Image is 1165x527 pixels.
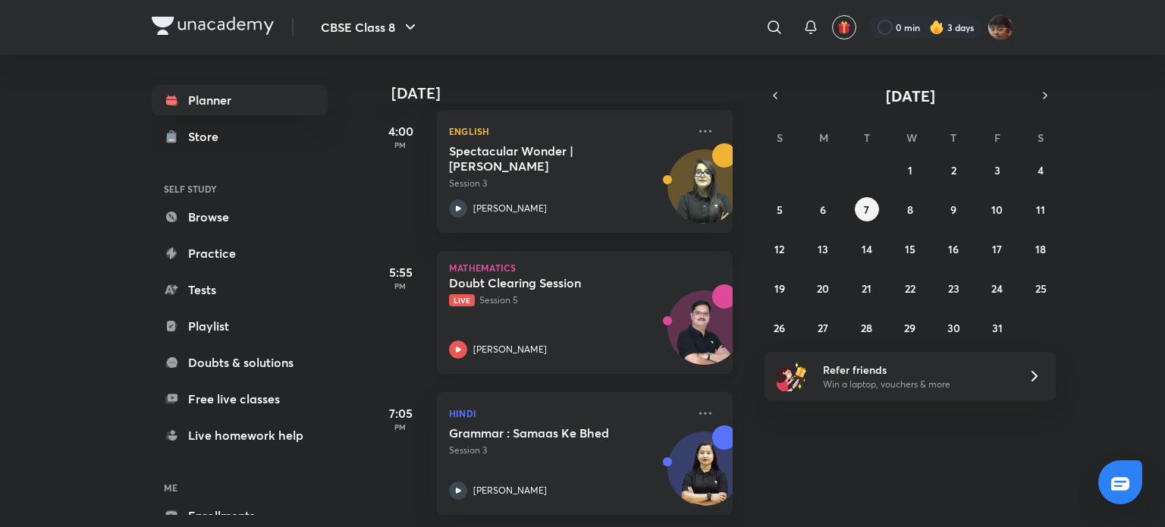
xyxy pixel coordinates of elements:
[370,263,431,281] h5: 5:55
[941,315,966,340] button: October 30, 2025
[312,12,429,42] button: CBSE Class 8
[823,362,1010,378] h6: Refer friends
[1028,276,1053,300] button: October 25, 2025
[1028,237,1053,261] button: October 18, 2025
[823,378,1010,391] p: Win a laptop, vouchers & more
[818,321,828,335] abbr: October 27, 2025
[449,143,638,174] h5: Spectacular Wonder | Poorvi
[473,343,547,356] p: [PERSON_NAME]
[449,177,687,190] p: Session 3
[668,299,741,372] img: Avatar
[768,276,792,300] button: October 19, 2025
[370,140,431,149] p: PM
[864,202,869,217] abbr: October 7, 2025
[449,444,687,457] p: Session 3
[904,321,915,335] abbr: October 29, 2025
[861,321,872,335] abbr: October 28, 2025
[1028,158,1053,182] button: October 4, 2025
[768,315,792,340] button: October 26, 2025
[774,242,784,256] abbr: October 12, 2025
[1035,281,1047,296] abbr: October 25, 2025
[941,197,966,221] button: October 9, 2025
[941,237,966,261] button: October 16, 2025
[898,158,922,182] button: October 1, 2025
[774,281,785,296] abbr: October 19, 2025
[898,237,922,261] button: October 15, 2025
[817,281,829,296] abbr: October 20, 2025
[449,263,721,272] p: Mathematics
[449,425,638,441] h5: Grammar : Samaas Ke Bhed
[777,202,783,217] abbr: October 5, 2025
[908,163,912,177] abbr: October 1, 2025
[1035,242,1046,256] abbr: October 18, 2025
[449,294,475,306] span: Live
[370,422,431,431] p: PM
[905,242,915,256] abbr: October 15, 2025
[985,197,1010,221] button: October 10, 2025
[985,315,1010,340] button: October 31, 2025
[855,315,879,340] button: October 28, 2025
[907,202,913,217] abbr: October 8, 2025
[370,404,431,422] h5: 7:05
[777,130,783,145] abbr: Sunday
[951,163,956,177] abbr: October 2, 2025
[819,130,828,145] abbr: Monday
[152,202,328,232] a: Browse
[1038,130,1044,145] abbr: Saturday
[992,321,1003,335] abbr: October 31, 2025
[370,122,431,140] h5: 4:00
[820,202,826,217] abbr: October 6, 2025
[948,281,959,296] abbr: October 23, 2025
[768,197,792,221] button: October 5, 2025
[991,281,1003,296] abbr: October 24, 2025
[152,274,328,305] a: Tests
[862,242,872,256] abbr: October 14, 2025
[941,158,966,182] button: October 2, 2025
[950,202,956,217] abbr: October 9, 2025
[1028,197,1053,221] button: October 11, 2025
[985,237,1010,261] button: October 17, 2025
[152,475,328,500] h6: ME
[855,197,879,221] button: October 7, 2025
[837,20,851,34] img: avatar
[898,276,922,300] button: October 22, 2025
[994,163,1000,177] abbr: October 3, 2025
[905,281,915,296] abbr: October 22, 2025
[855,237,879,261] button: October 14, 2025
[985,276,1010,300] button: October 24, 2025
[855,276,879,300] button: October 21, 2025
[886,86,935,106] span: [DATE]
[988,14,1013,40] img: Aayush Kumar
[774,321,785,335] abbr: October 26, 2025
[786,85,1035,106] button: [DATE]
[152,121,328,152] a: Store
[811,276,835,300] button: October 20, 2025
[449,275,638,290] h5: Doubt Clearing Session
[985,158,1010,182] button: October 3, 2025
[370,281,431,290] p: PM
[929,20,944,35] img: streak
[449,293,687,307] p: Session 5
[152,420,328,450] a: Live homework help
[152,17,274,35] img: Company Logo
[777,361,807,391] img: referral
[991,202,1003,217] abbr: October 10, 2025
[1038,163,1044,177] abbr: October 4, 2025
[948,242,959,256] abbr: October 16, 2025
[811,197,835,221] button: October 6, 2025
[152,347,328,378] a: Doubts & solutions
[898,315,922,340] button: October 29, 2025
[152,85,328,115] a: Planner
[1036,202,1045,217] abbr: October 11, 2025
[668,440,741,513] img: Avatar
[152,311,328,341] a: Playlist
[152,17,274,39] a: Company Logo
[898,197,922,221] button: October 8, 2025
[449,122,687,140] p: English
[862,281,871,296] abbr: October 21, 2025
[188,127,228,146] div: Store
[947,321,960,335] abbr: October 30, 2025
[864,130,870,145] abbr: Tuesday
[818,242,828,256] abbr: October 13, 2025
[391,84,748,102] h4: [DATE]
